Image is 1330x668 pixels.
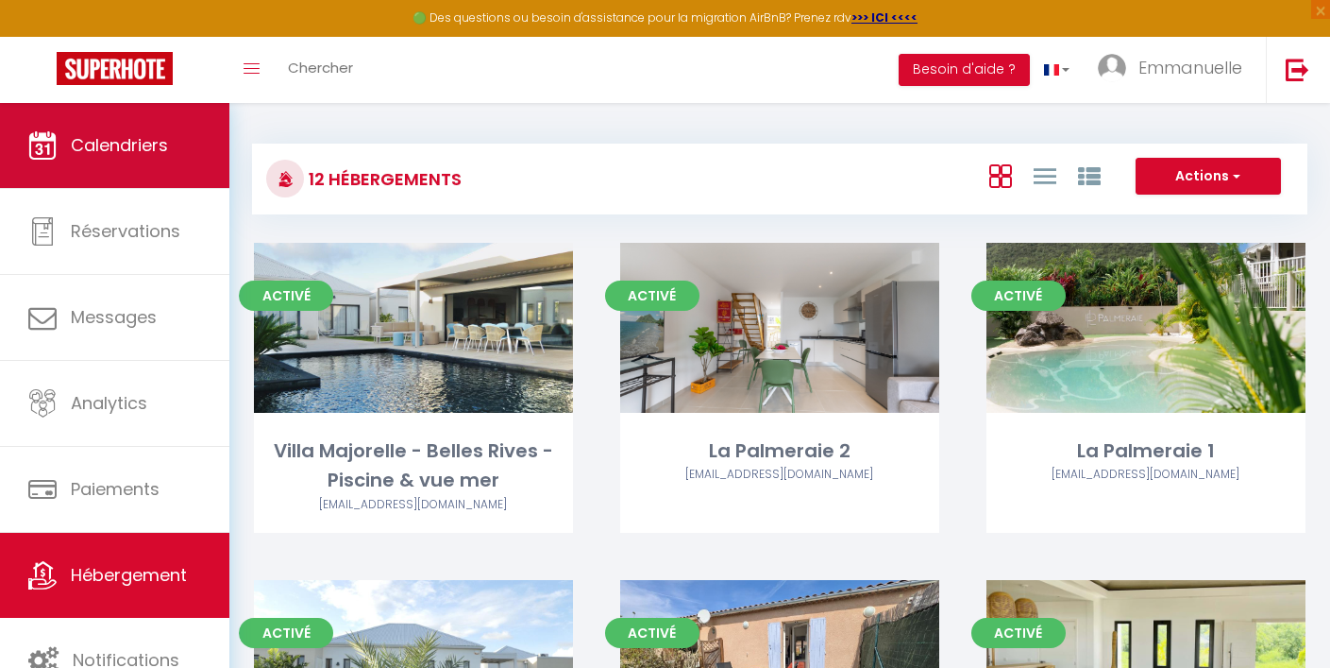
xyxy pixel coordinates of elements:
span: Activé [239,618,333,648]
span: Messages [71,305,157,329]
span: Analytics [71,391,147,415]
button: Actions [1136,158,1281,196]
div: Airbnb [620,466,939,484]
span: Activé [971,618,1066,648]
img: logout [1286,58,1309,81]
span: Paiements [71,477,160,501]
span: Activé [239,281,333,311]
button: Besoin d'aide ? [899,54,1030,86]
div: Airbnb [254,496,573,514]
span: Calendriers [71,133,168,157]
img: ... [1098,54,1126,82]
div: Villa Majorelle - Belles Rives - Piscine & vue mer [254,437,573,496]
span: Activé [605,281,699,311]
div: La Palmeraie 2 [620,437,939,466]
div: La Palmeraie 1 [986,437,1305,466]
a: Vue en Box [989,160,1012,191]
img: Super Booking [57,52,173,85]
h3: 12 Hébergements [304,158,462,200]
span: Activé [605,618,699,648]
span: Hébergement [71,563,187,587]
span: Réservations [71,219,180,243]
a: Chercher [274,37,367,103]
span: Activé [971,281,1066,311]
a: Vue par Groupe [1078,160,1101,191]
span: Chercher [288,58,353,77]
div: Airbnb [986,466,1305,484]
a: Vue en Liste [1034,160,1056,191]
a: >>> ICI <<<< [851,9,918,26]
a: ... Emmanuelle [1084,37,1266,103]
span: Emmanuelle [1138,56,1242,79]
